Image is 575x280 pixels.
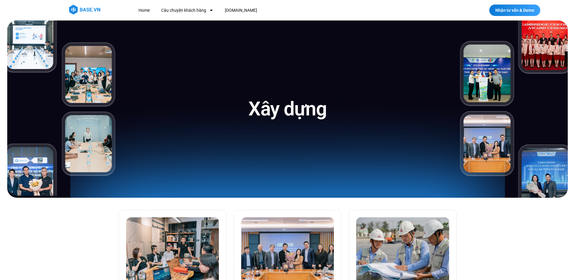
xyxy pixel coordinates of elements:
[220,5,262,16] a: [DOMAIN_NAME]
[134,5,154,16] a: Home
[489,5,540,16] a: Nhận tư vấn & Demo
[134,5,368,16] nav: Menu
[157,5,218,16] a: Câu chuyện khách hàng
[495,8,534,12] span: Nhận tư vấn & Demo
[248,96,326,121] h1: Xây dựng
